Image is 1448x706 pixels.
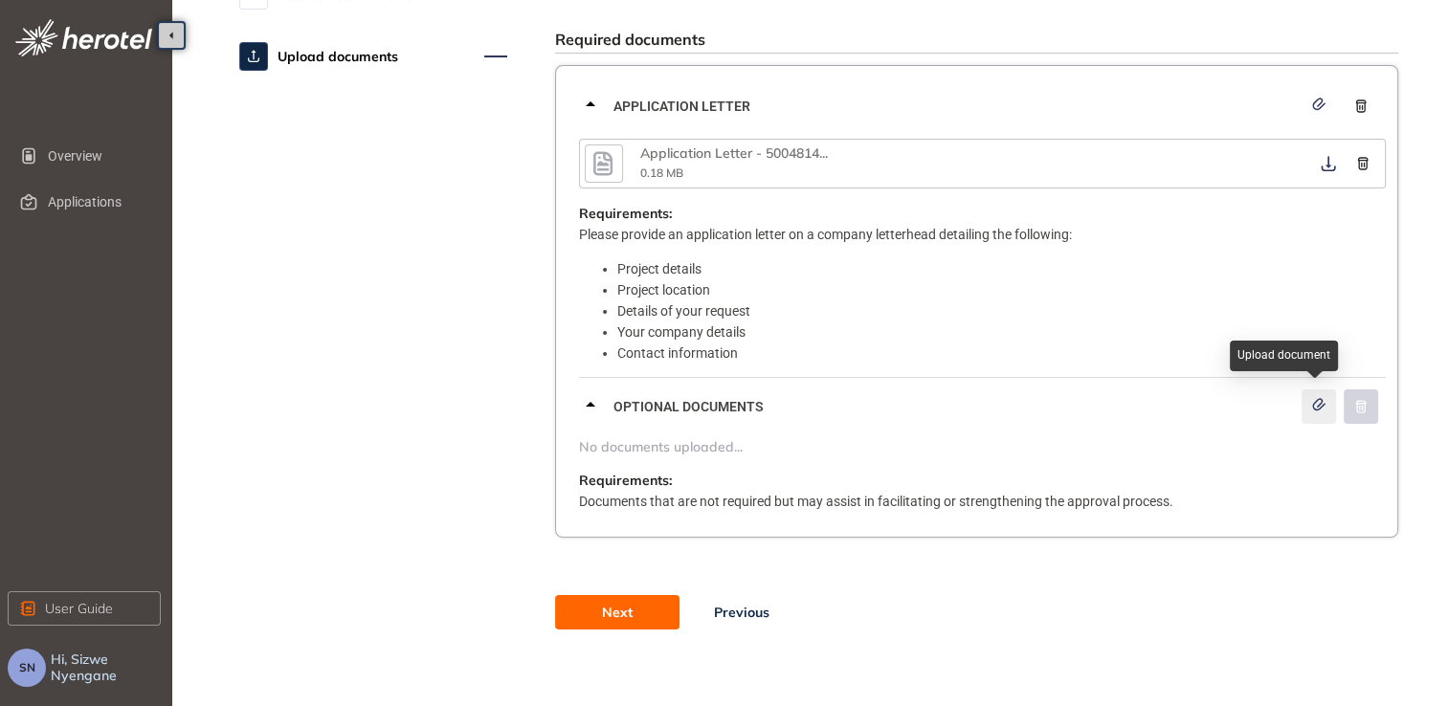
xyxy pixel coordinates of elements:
[640,165,683,180] span: 0.18 MB
[19,661,35,674] span: SN
[617,342,1386,364] li: Contact information
[579,439,1386,455] span: No documents uploaded...
[579,473,672,489] span: Requirements:
[555,30,705,49] span: Required documents
[602,602,633,623] span: Next
[51,651,165,684] span: Hi, Sizwe Nyengane
[679,595,804,629] button: Previous
[617,321,1386,342] li: Your company details
[640,145,832,162] div: Application Letter - 500481416 - WGYK - Decomission - 144F WG to GYK .pdf
[48,183,145,221] span: Applications
[579,491,1386,512] p: Documents that are not required but may assist in facilitating or strengthening the approval proc...
[617,300,1386,321] li: Details of your request
[48,137,145,175] span: Overview
[714,602,769,623] span: Previous
[579,206,672,222] span: Requirements:
[579,77,1386,135] div: Application letter
[278,37,398,76] span: Upload documents
[15,19,152,56] img: logo
[617,279,1386,300] li: Project location
[555,595,679,629] button: Next
[613,396,1302,417] span: Optional documents
[579,224,1386,245] p: Please provide an application letter on a company letterhead detailing the following:
[45,598,113,619] span: User Guide
[613,96,1302,117] span: Application letter
[8,649,46,687] button: SN
[617,258,1386,279] li: Project details
[8,591,161,626] button: User Guide
[1230,341,1338,371] div: Upload document
[579,378,1386,435] div: Optional documents
[640,144,819,162] span: Application Letter - 5004814
[819,144,828,162] span: ...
